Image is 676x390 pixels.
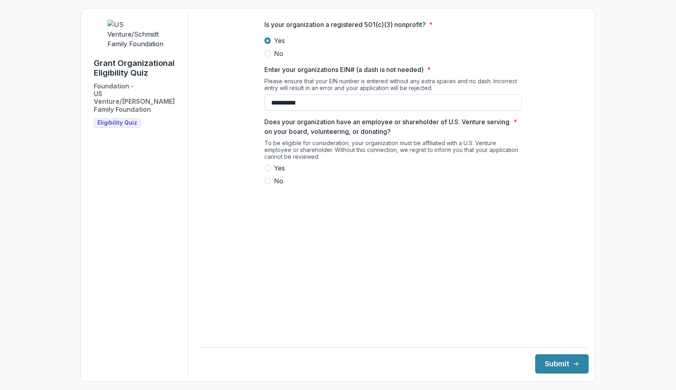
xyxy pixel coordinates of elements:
[94,58,181,78] h1: Grant Organizational Eligibility Quiz
[535,354,589,374] button: Submit
[274,49,283,58] span: No
[264,65,424,74] p: Enter your organizations EIN# (a dash is not needed)
[107,20,168,49] img: US Venture/Schmidt Family Foundation
[264,78,522,94] div: Please ensure that your EIN number is entered without any extra spaces and no dash. Incorrect ent...
[97,119,137,126] span: Eligibility Quiz
[94,82,181,113] h2: Foundation - US Venture/[PERSON_NAME] Family Foundation
[274,163,285,173] span: Yes
[264,117,510,136] p: Does your organization have an employee or shareholder of U.S. Venture serving on your board, vol...
[274,36,285,45] span: Yes
[274,176,283,186] span: No
[264,20,426,29] p: Is your organization a registered 501(c)(3) nonprofit?
[264,140,522,163] div: To be eligible for consideration, your organization must be affiliated with a U.S. Venture employ...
